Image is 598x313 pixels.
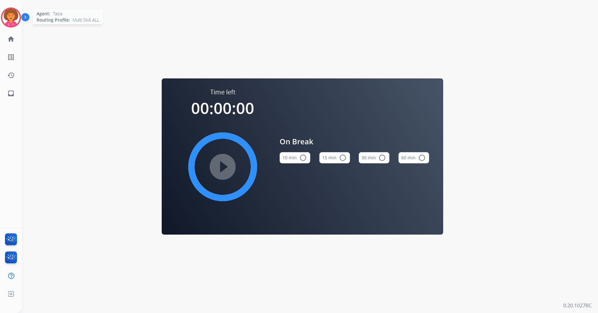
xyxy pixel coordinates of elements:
mat-icon: list_alt [7,53,15,61]
span: Agent: [37,11,50,17]
button: 10 min [280,152,310,163]
mat-icon: history [7,72,15,79]
mat-icon: home [7,35,15,43]
span: Tasia [53,11,63,17]
mat-icon: radio_button_unchecked [339,154,347,161]
img: avatar [2,9,20,26]
mat-icon: radio_button_unchecked [378,154,386,161]
button: 30 min [359,152,389,163]
button: 60 min [398,152,429,163]
span: Multi Skill ALL [73,17,99,23]
mat-icon: inbox [7,90,15,97]
button: 15 min [319,152,350,163]
span: 00:00:00 [191,97,254,119]
mat-icon: radio_button_unchecked [418,154,426,161]
span: On Break [280,136,429,147]
span: Time left [210,88,236,97]
span: Routing Profile: [37,17,70,23]
mat-icon: radio_button_unchecked [299,154,307,161]
p: 0.20.1027RC [563,302,592,309]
